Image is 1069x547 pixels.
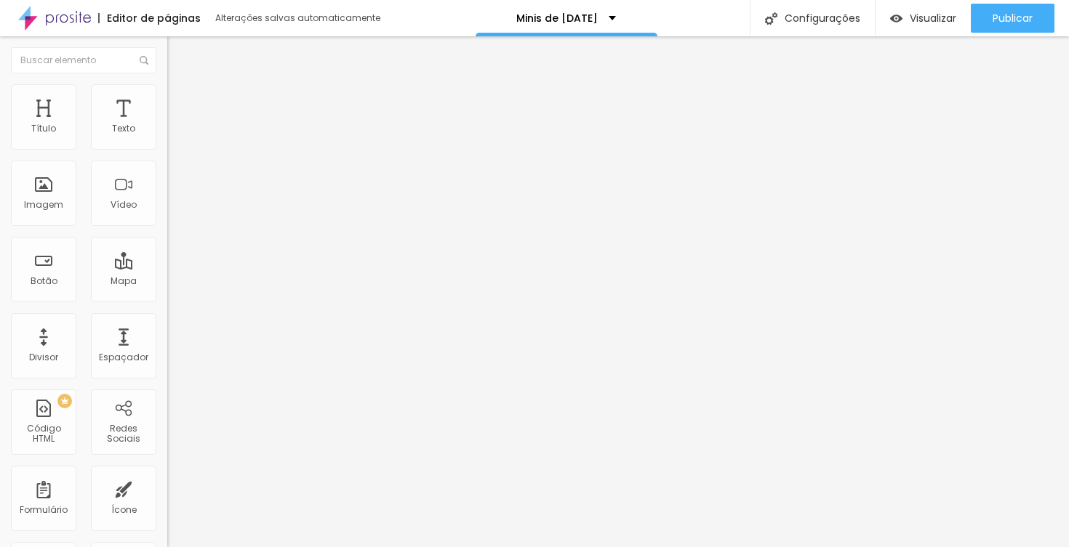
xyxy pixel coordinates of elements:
[876,4,971,33] button: Visualizar
[11,47,156,73] input: Buscar elemento
[167,36,1069,547] iframe: Editor
[993,12,1033,24] span: Publicar
[99,352,148,362] div: Espaçador
[111,276,137,286] div: Mapa
[15,424,72,445] div: Código HTML
[20,505,68,515] div: Formulário
[890,12,902,25] img: view-1.svg
[95,424,152,445] div: Redes Sociais
[215,14,383,23] div: Alterações salvas automaticamente
[111,200,137,210] div: Vídeo
[111,505,137,515] div: Ícone
[140,56,148,65] img: Icone
[31,123,56,134] div: Título
[765,12,777,25] img: Icone
[112,123,135,134] div: Texto
[24,200,63,210] div: Imagem
[29,352,58,362] div: Divisor
[910,12,956,24] span: Visualizar
[971,4,1054,33] button: Publicar
[31,276,57,286] div: Botão
[98,13,201,23] div: Editor de páginas
[516,13,598,23] p: Minis de [DATE]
